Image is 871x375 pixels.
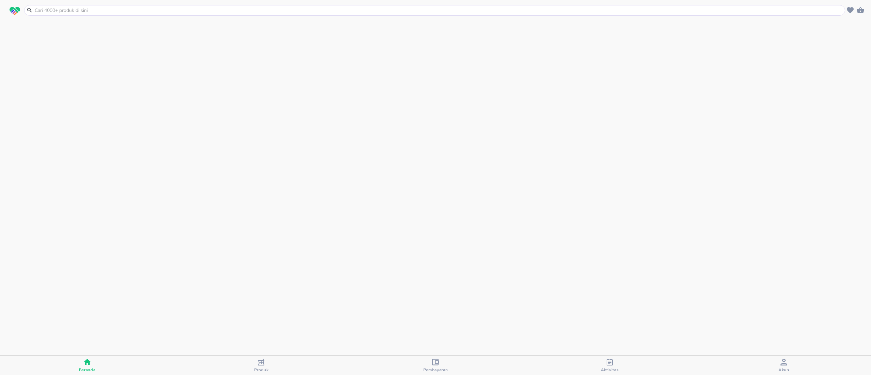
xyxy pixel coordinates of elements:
button: Aktivitas [523,356,697,375]
button: Produk [174,356,348,375]
span: Aktivitas [601,367,619,373]
span: Beranda [79,367,96,373]
span: Akun [778,367,789,373]
span: Pembayaran [423,367,448,373]
input: Cari 4000+ produk di sini [34,7,843,14]
button: Pembayaran [348,356,523,375]
button: Akun [697,356,871,375]
span: Produk [254,367,269,373]
img: logo_swiperx_s.bd005f3b.svg [10,7,20,16]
